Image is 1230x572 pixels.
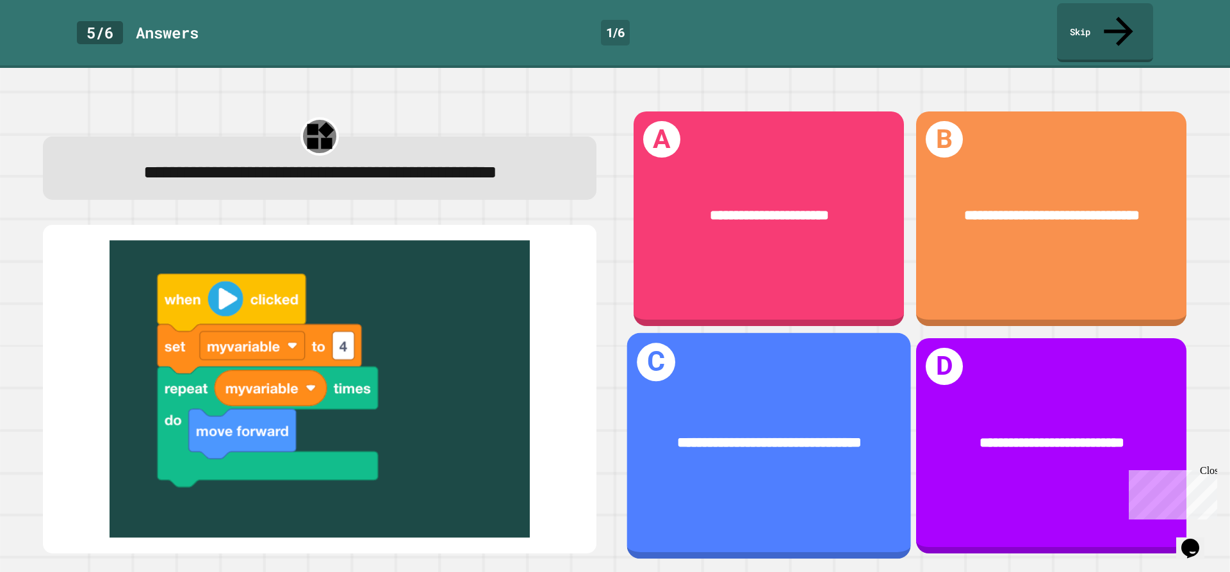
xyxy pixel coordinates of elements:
[77,21,123,44] div: 5 / 6
[56,241,584,538] img: quiz-media%2FYRn7cQsNKcMkLeA42D1u.png
[643,121,680,158] h1: A
[1057,3,1153,62] a: Skip
[601,20,630,45] div: 1 / 6
[136,21,199,44] div: Answer s
[926,348,962,384] h1: D
[1176,521,1217,559] iframe: chat widget
[1124,465,1217,519] iframe: chat widget
[637,343,675,382] h1: C
[926,121,962,158] h1: B
[5,5,88,81] div: Chat with us now!Close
